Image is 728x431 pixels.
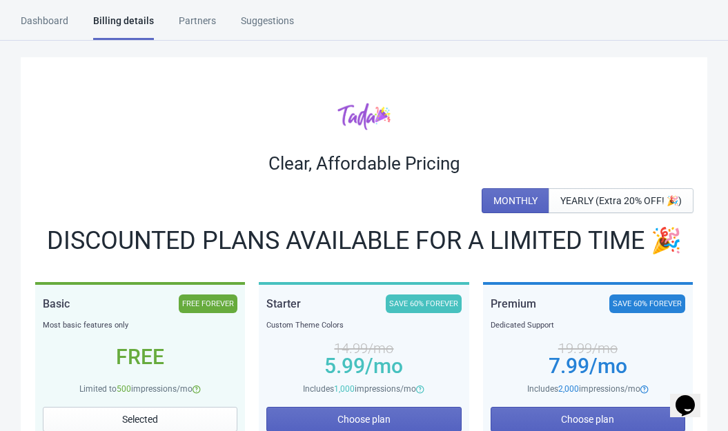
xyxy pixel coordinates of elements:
span: 2,000 [558,384,579,394]
span: Includes impressions/mo [303,384,416,394]
div: Billing details [93,14,154,40]
div: 5.99 [266,361,461,372]
div: Partners [179,14,216,38]
div: FREE FOREVER [179,294,237,313]
span: Choose plan [337,414,391,425]
span: /mo [365,354,403,378]
div: Clear, Affordable Pricing [35,152,693,174]
div: SAVE 60% FOREVER [609,294,685,313]
span: MONTHLY [493,195,538,206]
div: 19.99 /mo [491,343,685,354]
span: Choose plan [561,414,614,425]
span: /mo [589,354,627,378]
div: Premium [491,294,536,313]
div: Suggestions [241,14,294,38]
div: Limited to impressions/mo [43,382,237,396]
iframe: chat widget [670,376,714,417]
div: 7.99 [491,361,685,372]
div: Dedicated Support [491,319,685,332]
img: tadacolor.png [337,102,391,130]
span: YEARLY (Extra 20% OFF! 🎉) [560,195,682,206]
div: 14.99 /mo [266,343,461,354]
div: Dashboard [21,14,68,38]
div: Most basic features only [43,319,237,332]
button: YEARLY (Extra 20% OFF! 🎉) [549,188,693,213]
span: 1,000 [334,384,355,394]
span: Includes impressions/mo [527,384,640,394]
div: DISCOUNTED PLANS AVAILABLE FOR A LIMITED TIME 🎉 [35,230,693,252]
span: Selected [122,414,158,425]
div: SAVE 60% FOREVER [386,294,462,313]
div: Starter [266,294,301,313]
div: Basic [43,294,70,313]
button: MONTHLY [482,188,549,213]
div: Free [43,352,237,363]
div: Custom Theme Colors [266,319,461,332]
span: 500 [117,384,131,394]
